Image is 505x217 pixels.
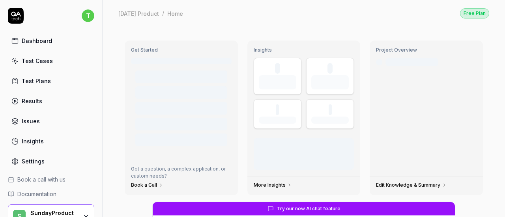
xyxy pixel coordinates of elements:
a: Book a call with us [8,175,94,184]
a: Test Plans [8,73,94,89]
div: 0 [327,63,333,74]
button: t [82,8,94,24]
div: Test Plans [22,77,51,85]
div: Results [22,97,42,105]
span: t [82,9,94,22]
div: [DATE] Product [118,9,159,17]
a: Issues [8,113,94,129]
div: Settings [22,157,45,165]
p: Got a question, a complex application, or custom needs? [131,165,232,180]
div: Test Cases (enabled) [311,75,349,89]
h3: Project Overview [376,47,477,53]
a: Results [8,93,94,109]
div: Issues [22,117,40,125]
div: SundayProduct [30,210,78,217]
div: Home [167,9,183,17]
a: Settings [8,154,94,169]
div: 0 [275,63,280,74]
div: Insights [22,137,44,145]
div: Last crawled [DATE] [385,58,438,66]
a: Dashboard [8,33,94,48]
div: Success Rate [259,117,296,124]
div: Test Executions (last 30 days) [259,75,296,89]
div: - [276,104,279,115]
span: Try our new AI chat feature [277,205,340,212]
a: Edit Knowledge & Summary [376,182,447,188]
a: Test Cases [8,53,94,69]
h3: Get Started [131,47,232,53]
a: Free Plan [460,8,489,19]
a: Insights [8,134,94,149]
h3: Insights [254,47,354,53]
a: Documentation [8,190,94,198]
div: Avg Duration [311,117,349,124]
div: Test Cases [22,57,53,65]
div: / [162,9,164,17]
div: Dashboard [22,37,52,45]
a: Book a Call [131,182,163,188]
div: - [329,104,332,115]
a: More Insights [254,182,292,188]
span: Documentation [17,190,56,198]
span: Book a call with us [17,175,65,184]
